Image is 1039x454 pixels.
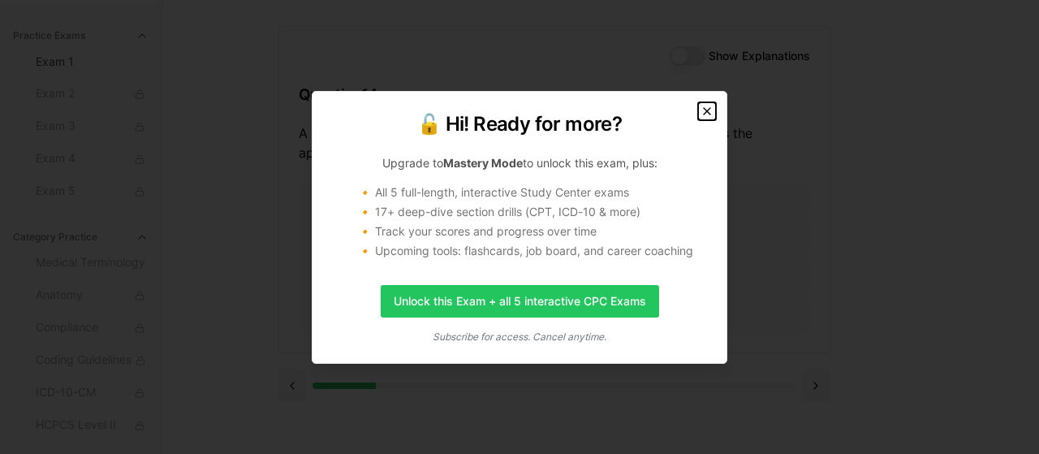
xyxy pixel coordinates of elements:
[358,223,707,240] li: 🔸 Track your scores and progress over time
[381,285,659,318] a: Unlock this Exam + all 5 interactive CPC Exams
[332,155,707,171] p: Upgrade to to unlock this exam, plus:
[358,184,707,201] li: 🔸 All 5 full-length, interactive Study Center exams
[358,204,707,220] li: 🔸 17+ deep-dive section drills (CPT, ICD-10 & more)
[443,156,523,170] strong: Mastery Mode
[332,111,707,137] h2: 🔓 Hi! Ready for more?
[358,243,707,259] li: 🔸 Upcoming tools: flashcards, job board, and career coaching
[433,331,606,343] i: Subscribe for access. Cancel anytime.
